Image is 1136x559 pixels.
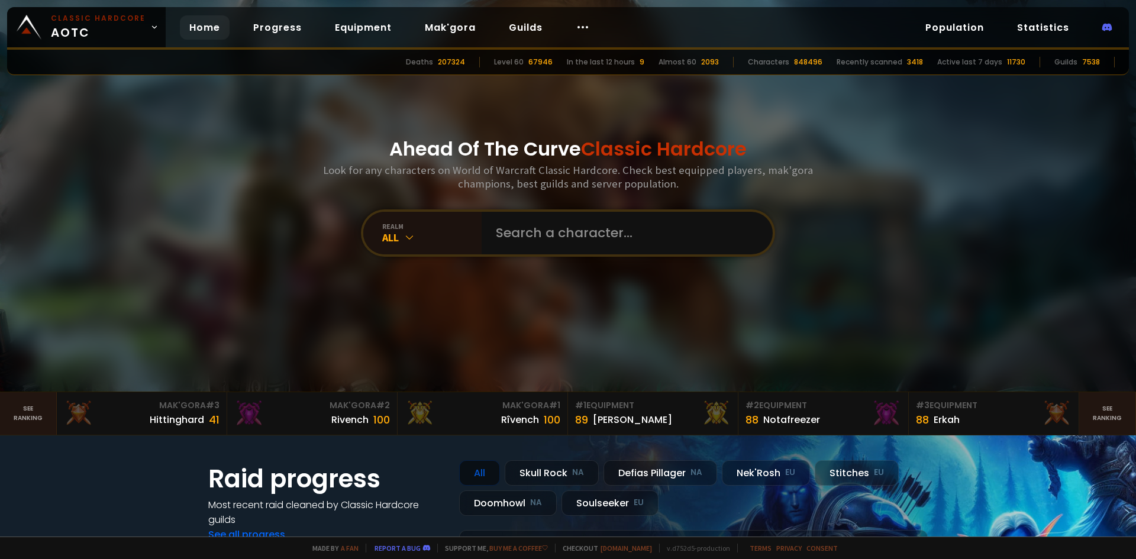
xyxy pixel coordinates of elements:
[815,460,899,486] div: Stitches
[530,497,542,509] small: NA
[568,392,738,435] a: #1Equipment89[PERSON_NAME]
[601,544,652,552] a: [DOMAIN_NAME]
[528,57,553,67] div: 67946
[916,15,993,40] a: Population
[398,392,568,435] a: Mak'Gora#1Rîvench100
[244,15,311,40] a: Progress
[208,460,445,497] h1: Raid progress
[389,135,747,163] h1: Ahead Of The Curve
[837,57,902,67] div: Recently scanned
[785,467,795,479] small: EU
[501,412,539,427] div: Rîvench
[909,392,1079,435] a: #3Equipment88Erkah
[459,490,557,516] div: Doomhowl
[561,490,659,516] div: Soulseeker
[234,399,390,412] div: Mak'Gora
[64,399,220,412] div: Mak'Gora
[763,412,820,427] div: Notafreezer
[745,399,759,411] span: # 2
[208,497,445,527] h4: Most recent raid cleaned by Classic Hardcore guilds
[494,57,524,67] div: Level 60
[1008,15,1079,40] a: Statistics
[659,57,696,67] div: Almost 60
[907,57,923,67] div: 3418
[745,412,759,428] div: 88
[7,7,166,47] a: Classic HardcoreAOTC
[180,15,230,40] a: Home
[227,392,398,435] a: Mak'Gora#2Rivench100
[549,399,560,411] span: # 1
[209,412,220,428] div: 41
[1007,57,1025,67] div: 11730
[640,57,644,67] div: 9
[575,399,586,411] span: # 1
[415,15,485,40] a: Mak'gora
[331,412,369,427] div: Rivench
[934,412,960,427] div: Erkah
[916,412,929,428] div: 88
[505,460,599,486] div: Skull Rock
[690,467,702,479] small: NA
[459,460,500,486] div: All
[206,399,220,411] span: # 3
[916,399,1072,412] div: Equipment
[581,135,747,162] span: Classic Hardcore
[499,15,552,40] a: Guilds
[489,544,548,552] a: Buy me a coffee
[659,544,730,552] span: v. d752d5 - production
[748,57,789,67] div: Characters
[373,412,390,428] div: 100
[722,460,810,486] div: Nek'Rosh
[305,544,359,552] span: Made by
[603,460,717,486] div: Defias Pillager
[406,57,433,67] div: Deaths
[57,392,227,435] a: Mak'Gora#3Hittinghard41
[51,13,146,24] small: Classic Hardcore
[1082,57,1100,67] div: 7538
[937,57,1002,67] div: Active last 7 days
[567,57,635,67] div: In the last 12 hours
[701,57,719,67] div: 2093
[208,528,285,541] a: See all progress
[750,544,772,552] a: Terms
[572,467,584,479] small: NA
[555,544,652,552] span: Checkout
[874,467,884,479] small: EU
[1079,392,1136,435] a: Seeranking
[325,15,401,40] a: Equipment
[438,57,465,67] div: 207324
[405,399,560,412] div: Mak'Gora
[776,544,802,552] a: Privacy
[575,399,731,412] div: Equipment
[806,544,838,552] a: Consent
[634,497,644,509] small: EU
[593,412,672,427] div: [PERSON_NAME]
[341,544,359,552] a: a fan
[738,392,909,435] a: #2Equipment88Notafreezer
[375,544,421,552] a: Report a bug
[489,212,759,254] input: Search a character...
[916,399,930,411] span: # 3
[794,57,822,67] div: 848496
[745,399,901,412] div: Equipment
[150,412,204,427] div: Hittinghard
[376,399,390,411] span: # 2
[544,412,560,428] div: 100
[382,231,482,244] div: All
[437,544,548,552] span: Support me,
[318,163,818,190] h3: Look for any characters on World of Warcraft Classic Hardcore. Check best equipped players, mak'g...
[51,13,146,41] span: AOTC
[1054,57,1077,67] div: Guilds
[382,222,482,231] div: realm
[575,412,588,428] div: 89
